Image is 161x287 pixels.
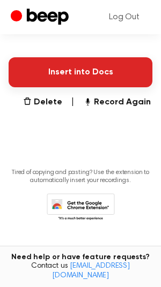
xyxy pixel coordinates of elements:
button: Insert into Docs [9,57,152,87]
a: Beep [11,7,71,28]
a: [EMAIL_ADDRESS][DOMAIN_NAME] [52,262,130,280]
p: Tired of copying and pasting? Use the extension to automatically insert your recordings. [9,169,152,185]
button: Record Again [83,96,151,109]
a: Log Out [98,4,150,30]
span: | [71,96,75,109]
button: Delete [23,96,62,109]
span: Contact us [6,262,155,281]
